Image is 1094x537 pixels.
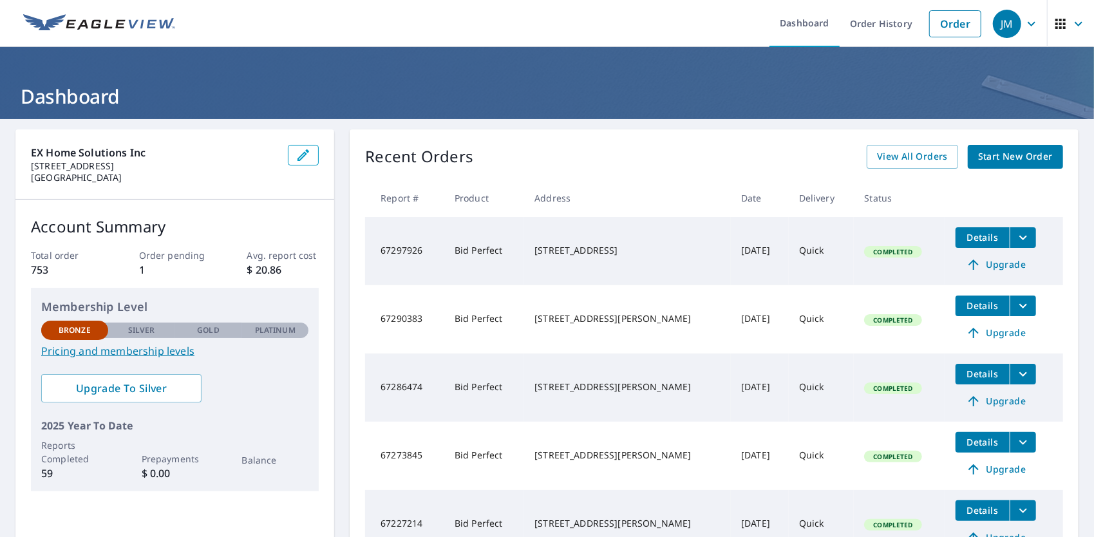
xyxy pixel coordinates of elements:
[731,179,789,217] th: Date
[963,325,1028,341] span: Upgrade
[444,285,524,353] td: Bid Perfect
[956,459,1036,480] a: Upgrade
[31,249,103,262] p: Total order
[534,312,721,325] div: [STREET_ADDRESS][PERSON_NAME]
[444,217,524,285] td: Bid Perfect
[789,285,854,353] td: Quick
[789,353,854,422] td: Quick
[963,504,1002,516] span: Details
[956,432,1010,453] button: detailsBtn-67273845
[963,436,1002,448] span: Details
[956,323,1036,343] a: Upgrade
[365,145,473,169] p: Recent Orders
[1010,296,1036,316] button: filesDropdownBtn-67290383
[31,262,103,278] p: 753
[1010,500,1036,521] button: filesDropdownBtn-67227214
[444,353,524,422] td: Bid Perfect
[444,179,524,217] th: Product
[956,364,1010,384] button: detailsBtn-67286474
[956,296,1010,316] button: detailsBtn-67290383
[534,449,721,462] div: [STREET_ADDRESS][PERSON_NAME]
[963,299,1002,312] span: Details
[789,179,854,217] th: Delivery
[963,368,1002,380] span: Details
[365,353,444,422] td: 67286474
[731,285,789,353] td: [DATE]
[142,452,209,466] p: Prepayments
[993,10,1021,38] div: JM
[956,500,1010,521] button: detailsBtn-67227214
[789,217,854,285] td: Quick
[534,517,721,530] div: [STREET_ADDRESS][PERSON_NAME]
[963,257,1028,272] span: Upgrade
[41,438,108,466] p: Reports Completed
[365,285,444,353] td: 67290383
[524,179,731,217] th: Address
[128,325,155,336] p: Silver
[142,466,209,481] p: $ 0.00
[247,262,319,278] p: $ 20.86
[956,254,1036,275] a: Upgrade
[789,422,854,490] td: Quick
[41,418,308,433] p: 2025 Year To Date
[365,179,444,217] th: Report #
[956,391,1036,411] a: Upgrade
[365,422,444,490] td: 67273845
[139,262,211,278] p: 1
[877,149,948,165] span: View All Orders
[963,462,1028,477] span: Upgrade
[865,384,920,393] span: Completed
[255,325,296,336] p: Platinum
[963,231,1002,243] span: Details
[41,466,108,481] p: 59
[1010,364,1036,384] button: filesDropdownBtn-67286474
[31,160,278,172] p: [STREET_ADDRESS]
[867,145,958,169] a: View All Orders
[731,217,789,285] td: [DATE]
[31,172,278,184] p: [GEOGRAPHIC_DATA]
[365,217,444,285] td: 67297926
[444,422,524,490] td: Bid Perfect
[865,247,920,256] span: Completed
[963,393,1028,409] span: Upgrade
[978,149,1053,165] span: Start New Order
[534,381,721,393] div: [STREET_ADDRESS][PERSON_NAME]
[854,179,945,217] th: Status
[41,298,308,316] p: Membership Level
[41,374,202,402] a: Upgrade To Silver
[197,325,219,336] p: Gold
[534,244,721,257] div: [STREET_ADDRESS]
[139,249,211,262] p: Order pending
[1010,227,1036,248] button: filesDropdownBtn-67297926
[241,453,308,467] p: Balance
[731,353,789,422] td: [DATE]
[52,381,191,395] span: Upgrade To Silver
[865,520,920,529] span: Completed
[23,14,175,33] img: EV Logo
[15,83,1079,109] h1: Dashboard
[968,145,1063,169] a: Start New Order
[31,145,278,160] p: EX Home Solutions Inc
[929,10,981,37] a: Order
[59,325,91,336] p: Bronze
[956,227,1010,248] button: detailsBtn-67297926
[247,249,319,262] p: Avg. report cost
[865,452,920,461] span: Completed
[31,215,319,238] p: Account Summary
[865,316,920,325] span: Completed
[731,422,789,490] td: [DATE]
[41,343,308,359] a: Pricing and membership levels
[1010,432,1036,453] button: filesDropdownBtn-67273845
